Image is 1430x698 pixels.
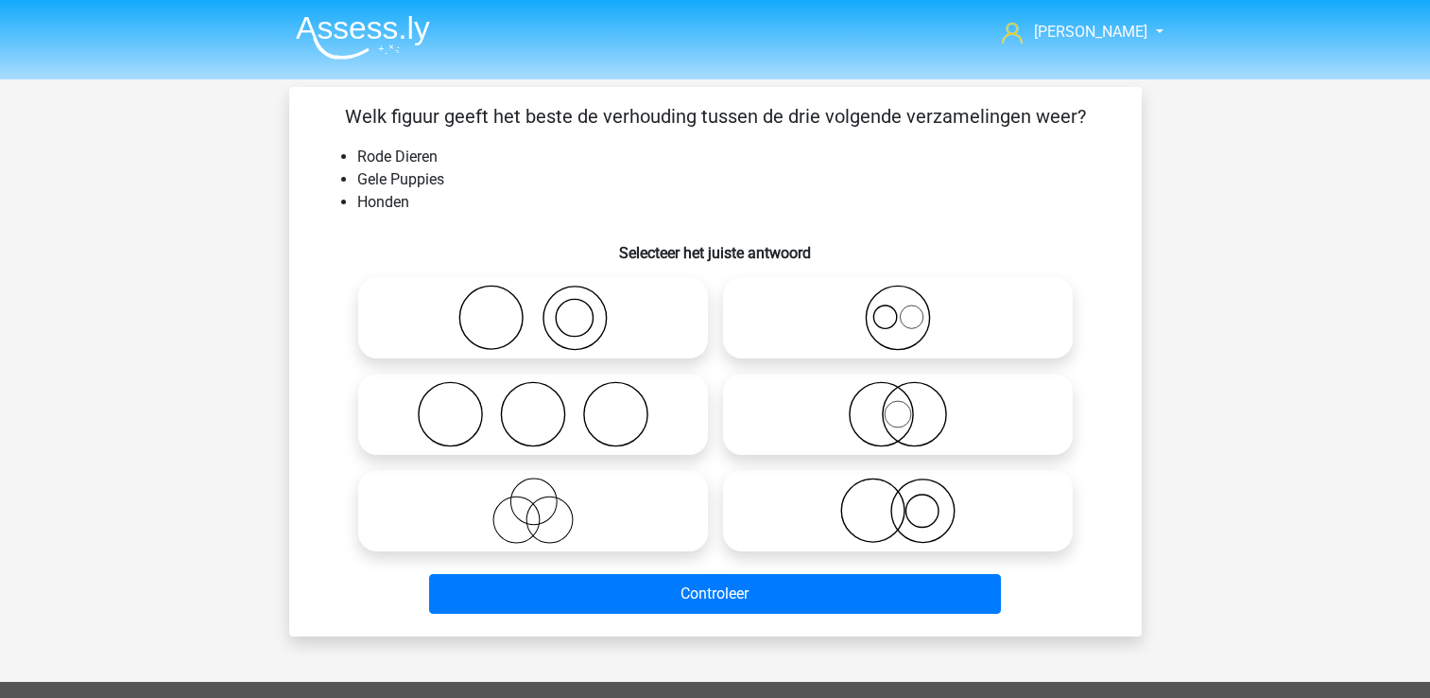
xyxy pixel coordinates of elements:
li: Honden [357,191,1111,214]
img: Assessly [296,15,430,60]
button: Controleer [429,574,1001,614]
h6: Selecteer het juiste antwoord [319,229,1111,262]
span: [PERSON_NAME] [1034,23,1147,41]
p: Welk figuur geeft het beste de verhouding tussen de drie volgende verzamelingen weer? [319,102,1111,131]
li: Gele Puppies [357,168,1111,191]
li: Rode Dieren [357,146,1111,168]
a: [PERSON_NAME] [994,21,1149,44]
